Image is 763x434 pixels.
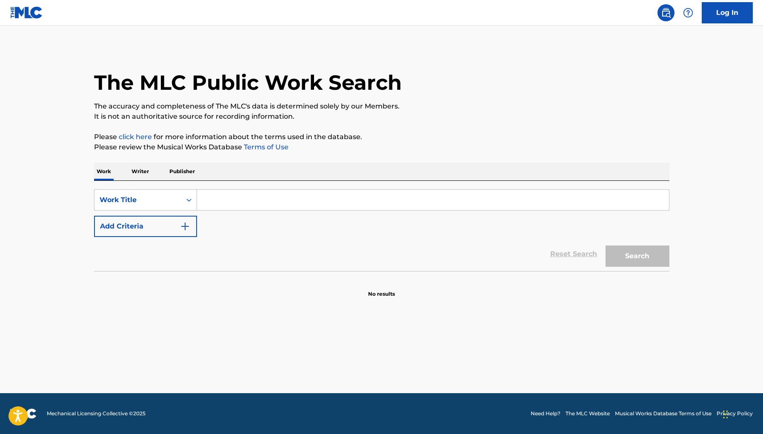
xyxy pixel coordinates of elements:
[180,221,190,231] img: 9d2ae6d4665cec9f34b9.svg
[702,2,753,23] a: Log In
[94,216,197,237] button: Add Criteria
[531,410,560,417] a: Need Help?
[94,142,669,152] p: Please review the Musical Works Database
[657,4,674,21] a: Public Search
[94,101,669,111] p: The accuracy and completeness of The MLC's data is determined solely by our Members.
[167,163,197,180] p: Publisher
[683,8,693,18] img: help
[94,189,669,271] form: Search Form
[94,132,669,142] p: Please for more information about the terms used in the database.
[100,195,176,205] div: Work Title
[119,133,152,141] a: click here
[94,163,114,180] p: Work
[717,410,753,417] a: Privacy Policy
[10,6,43,19] img: MLC Logo
[566,410,610,417] a: The MLC Website
[10,408,37,419] img: logo
[129,163,151,180] p: Writer
[94,70,402,95] h1: The MLC Public Work Search
[661,8,671,18] img: search
[720,393,763,434] iframe: Chat Widget
[680,4,697,21] div: Help
[242,143,289,151] a: Terms of Use
[368,280,395,298] p: No results
[723,402,728,427] div: Drag
[615,410,712,417] a: Musical Works Database Terms of Use
[47,410,146,417] span: Mechanical Licensing Collective © 2025
[94,111,669,122] p: It is not an authoritative source for recording information.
